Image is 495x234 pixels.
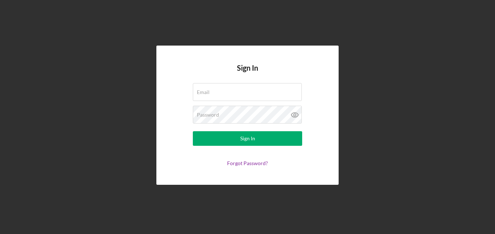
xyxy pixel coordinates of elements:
h4: Sign In [237,64,258,83]
div: Sign In [240,131,255,146]
button: Sign In [193,131,302,146]
label: Email [197,89,210,95]
label: Password [197,112,219,118]
a: Forgot Password? [227,160,268,166]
